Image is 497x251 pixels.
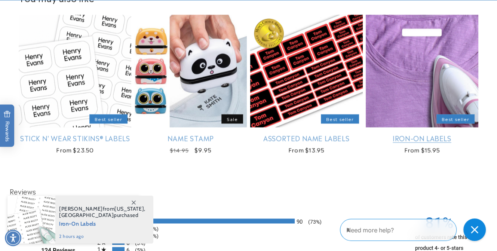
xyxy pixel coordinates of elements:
li: 11 3-star reviews, 9% of total reviews [97,233,400,238]
span: Rewards [4,110,11,141]
span: Iron-On Labels [59,218,145,228]
div: Accessibility Menu [5,230,21,246]
span: from , purchased [59,206,145,218]
span: (73%) [304,219,322,225]
span: 81% [404,214,475,232]
iframe: Gorgias Floating Chat [340,216,490,244]
a: Assorted Name Labels [250,134,363,142]
a: Name Stamp [134,134,247,142]
li: 6 2-star reviews, 5% of total reviews [97,240,400,245]
a: Iron-On Labels [366,134,478,142]
span: 2 hours ago [59,233,145,240]
a: Stick N' Wear Stikins® Labels [19,134,131,142]
span: [PERSON_NAME] [59,205,103,212]
button: Reviews [7,186,38,197]
li: 90 5-star reviews, 73% of total reviews [97,218,400,223]
span: [GEOGRAPHIC_DATA] [59,212,114,218]
li: 11 4-star reviews, 9% of total reviews [97,226,400,230]
span: 90 [297,218,303,225]
span: [US_STATE] [114,205,144,212]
